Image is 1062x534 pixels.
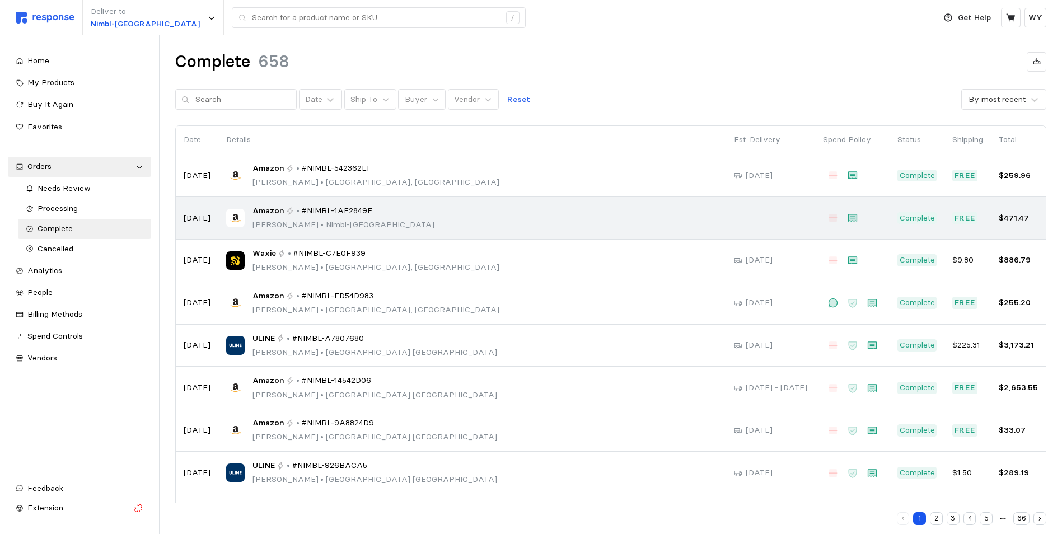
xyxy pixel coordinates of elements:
p: $259.96 [999,170,1038,182]
p: [PERSON_NAME] [GEOGRAPHIC_DATA] [GEOGRAPHIC_DATA] [252,474,497,486]
span: Vendors [27,353,57,363]
span: Home [27,55,49,65]
a: Analytics [8,261,151,281]
span: #NIMBL-ED54D983 [301,290,373,302]
a: Billing Methods [8,305,151,325]
span: Waxie [252,247,276,260]
a: Orders [8,157,151,177]
p: Complete [900,212,935,224]
p: • [296,374,300,387]
p: [PERSON_NAME] [GEOGRAPHIC_DATA], [GEOGRAPHIC_DATA] [252,304,499,316]
input: Search [195,90,291,110]
p: Spend Policy [823,134,882,146]
p: Shipping [952,134,983,146]
a: Processing [18,199,151,219]
div: Orders [27,161,132,173]
button: 1 [913,512,926,525]
button: 3 [947,512,960,525]
button: 5 [980,512,993,525]
a: Needs Review [18,179,151,199]
a: Complete [18,219,151,239]
a: People [8,283,151,303]
p: [DATE] [746,297,773,309]
a: Home [8,51,151,71]
span: • [319,262,326,272]
h1: 658 [258,51,289,73]
span: Amazon [252,205,284,217]
img: Amazon [226,293,245,312]
p: • [296,162,300,175]
p: Details [226,134,718,146]
p: Buyer [405,93,427,106]
p: $33.07 [999,424,1038,437]
span: #NIMBL-14542D06 [301,374,371,387]
p: [DATE] [184,382,210,394]
span: Needs Review [38,183,91,193]
p: [DATE] [746,339,773,352]
span: Spend Controls [27,331,83,341]
span: ULINE [252,332,275,345]
a: Cancelled [18,239,151,259]
span: People [27,287,53,297]
p: • [296,205,300,217]
p: • [287,332,290,345]
button: 4 [963,512,976,525]
div: Date [305,93,322,105]
p: WY [1028,12,1042,24]
span: #NIMBL-9A8824D9 [301,417,374,429]
p: $255.20 [999,297,1038,309]
p: [DATE] [184,254,210,266]
span: Cancelled [38,243,73,254]
span: #NIMBL-C7E0F939 [293,247,366,260]
p: Free [955,170,976,182]
p: [DATE] [746,424,773,437]
button: Extension [8,498,151,518]
p: Complete [900,254,935,266]
img: Amazon [226,209,245,227]
button: 2 [930,512,943,525]
p: [DATE] [184,297,210,309]
span: • [319,219,326,229]
span: My Products [27,77,74,87]
p: • [287,460,290,472]
img: Amazon [226,421,245,439]
p: [PERSON_NAME] Nimbl-[GEOGRAPHIC_DATA] [252,219,434,231]
p: Complete [900,339,935,352]
span: Amazon [252,162,284,175]
span: • [319,347,326,357]
p: Deliver to [91,6,200,18]
button: WY [1024,8,1046,27]
span: Billing Methods [27,309,82,319]
p: [PERSON_NAME] [GEOGRAPHIC_DATA], [GEOGRAPHIC_DATA] [252,261,499,274]
p: $9.80 [952,254,983,266]
p: Free [955,212,976,224]
p: [DATE] [746,254,773,266]
p: Date [184,134,210,146]
button: Ship To [344,89,396,110]
button: Get Help [937,7,998,29]
p: Get Help [958,12,991,24]
p: Nimbl-[GEOGRAPHIC_DATA] [91,18,200,30]
p: Complete [900,297,935,309]
p: Free [955,297,976,309]
p: Ship To [350,93,377,106]
img: ULINE [226,336,245,354]
div: By most recent [969,93,1026,105]
p: Free [955,424,976,437]
p: Reset [507,93,530,106]
span: Feedback [27,483,63,493]
img: Waxie [226,251,245,270]
a: My Products [8,73,151,93]
span: Amazon [252,417,284,429]
button: Feedback [8,479,151,499]
span: #NIMBL-A7807680 [292,332,364,345]
p: • [296,417,300,429]
a: Spend Controls [8,326,151,346]
img: ULINE [226,463,245,482]
span: • [319,432,326,442]
button: Buyer [398,89,446,110]
span: Processing [38,203,78,213]
img: svg%3e [16,12,74,24]
button: Reset [500,89,536,110]
p: Complete [900,170,935,182]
